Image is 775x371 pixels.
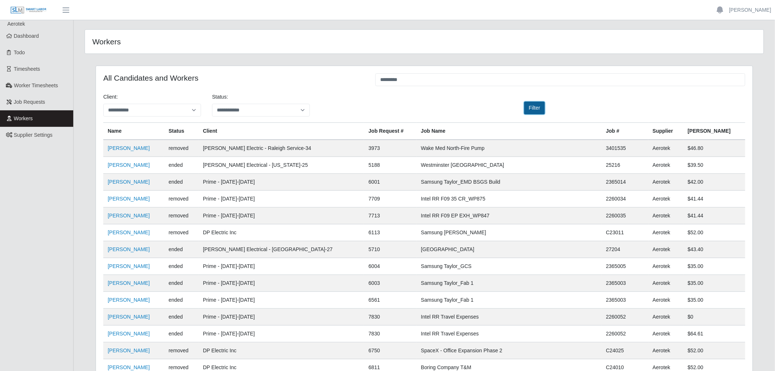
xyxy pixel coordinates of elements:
[199,191,364,207] td: Prime - [DATE]-[DATE]
[108,348,150,353] a: [PERSON_NAME]
[364,224,416,241] td: 6113
[648,140,683,157] td: Aerotek
[648,258,683,275] td: Aerotek
[602,258,648,275] td: 2365005
[164,241,199,258] td: ended
[648,275,683,292] td: Aerotek
[364,207,416,224] td: 7713
[199,207,364,224] td: Prime - [DATE]-[DATE]
[164,258,199,275] td: ended
[108,297,150,303] a: [PERSON_NAME]
[199,224,364,241] td: DP Electric Inc
[364,123,416,140] th: Job Request #
[14,132,53,138] span: Supplier Settings
[602,207,648,224] td: 2260035
[524,102,545,114] button: Filter
[199,157,364,174] td: [PERSON_NAME] Electrical - [US_STATE]-25
[108,314,150,320] a: [PERSON_NAME]
[164,342,199,359] td: removed
[416,241,601,258] td: [GEOGRAPHIC_DATA]
[14,82,58,88] span: Worker Timesheets
[416,157,601,174] td: Westminster [GEOGRAPHIC_DATA]
[602,174,648,191] td: 2365014
[364,309,416,326] td: 7830
[108,364,150,370] a: [PERSON_NAME]
[683,275,745,292] td: $35.00
[602,342,648,359] td: C24025
[199,342,364,359] td: DP Electric Inc
[683,309,745,326] td: $0
[108,246,150,252] a: [PERSON_NAME]
[199,241,364,258] td: [PERSON_NAME] Electrical - [GEOGRAPHIC_DATA]-27
[199,326,364,342] td: Prime - [DATE]-[DATE]
[648,326,683,342] td: Aerotek
[416,275,601,292] td: Samsung Taylor_Fab 1
[602,224,648,241] td: C23011
[648,191,683,207] td: Aerotek
[364,258,416,275] td: 6004
[602,140,648,157] td: 3401535
[164,224,199,241] td: removed
[103,73,364,82] h4: All Candidates and Workers
[683,174,745,191] td: $42.00
[108,331,150,337] a: [PERSON_NAME]
[108,280,150,286] a: [PERSON_NAME]
[103,93,118,101] label: Client:
[648,241,683,258] td: Aerotek
[108,145,150,151] a: [PERSON_NAME]
[199,309,364,326] td: Prime - [DATE]-[DATE]
[416,140,601,157] td: Wake Med North-Fire Pump
[108,229,150,235] a: [PERSON_NAME]
[364,157,416,174] td: 5188
[108,196,150,202] a: [PERSON_NAME]
[364,174,416,191] td: 6001
[364,275,416,292] td: 6003
[416,258,601,275] td: Samsung Taylor_GCS
[648,123,683,140] th: Supplier
[648,207,683,224] td: Aerotek
[683,191,745,207] td: $41.44
[164,275,199,292] td: ended
[648,309,683,326] td: Aerotek
[416,191,601,207] td: Intel RR F09 35 CR_WP875
[683,140,745,157] td: $46.80
[164,123,199,140] th: Status
[14,49,25,55] span: Todo
[14,99,45,105] span: Job Requests
[14,66,40,72] span: Timesheets
[602,123,648,140] th: Job #
[683,207,745,224] td: $41.44
[648,174,683,191] td: Aerotek
[648,157,683,174] td: Aerotek
[212,93,228,101] label: Status:
[164,174,199,191] td: ended
[683,326,745,342] td: $64.61
[199,275,364,292] td: Prime - [DATE]-[DATE]
[14,115,33,121] span: Workers
[364,191,416,207] td: 7709
[164,191,199,207] td: removed
[364,292,416,309] td: 6561
[683,342,745,359] td: $52.00
[683,241,745,258] td: $43.40
[416,292,601,309] td: Samsung Taylor_Fab 1
[108,162,150,168] a: [PERSON_NAME]
[10,6,47,14] img: SLM Logo
[416,174,601,191] td: Samsung Taylor_EMD BSGS Build
[683,123,745,140] th: [PERSON_NAME]
[602,275,648,292] td: 2365003
[648,292,683,309] td: Aerotek
[416,309,601,326] td: Intel RR Travel Expenses
[164,157,199,174] td: ended
[199,258,364,275] td: Prime - [DATE]-[DATE]
[602,292,648,309] td: 2365003
[164,292,199,309] td: ended
[729,6,771,14] a: [PERSON_NAME]
[416,224,601,241] td: Samsung [PERSON_NAME]
[416,342,601,359] td: SpaceX - Office Expansion Phase 2
[602,326,648,342] td: 2260052
[364,342,416,359] td: 6750
[683,292,745,309] td: $35.00
[164,207,199,224] td: removed
[7,21,25,27] span: Aerotek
